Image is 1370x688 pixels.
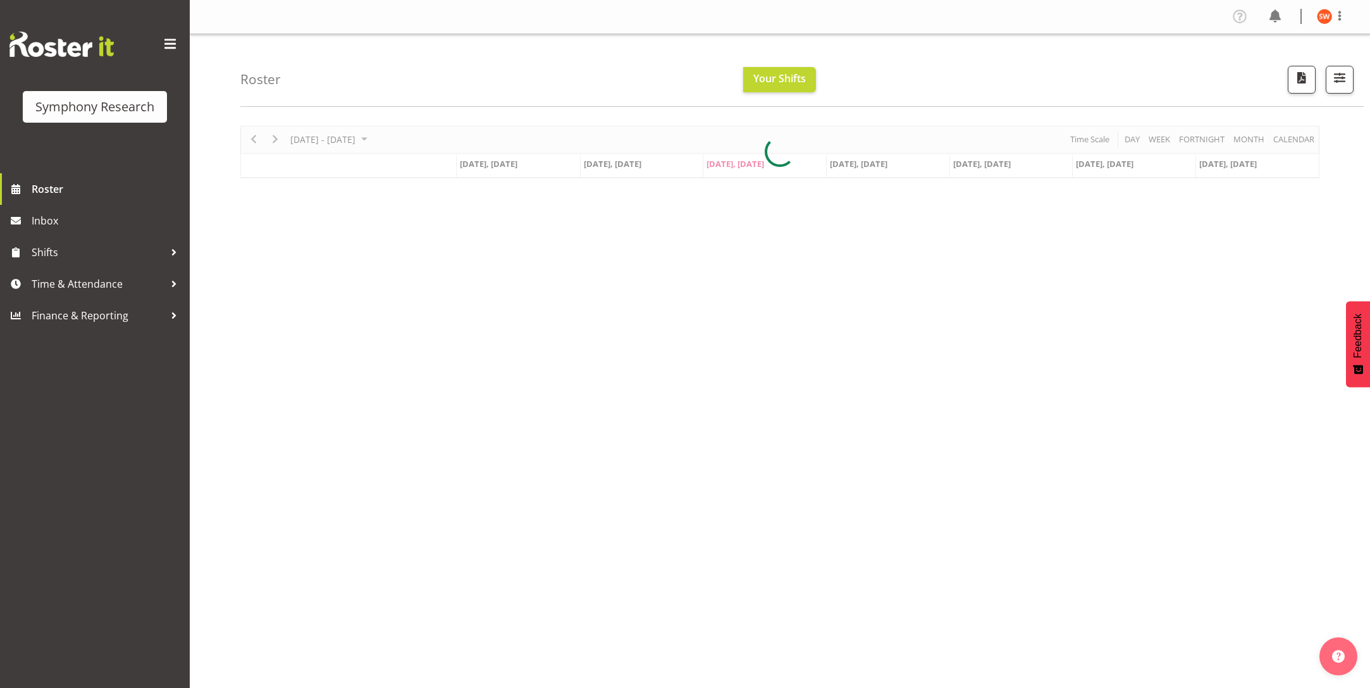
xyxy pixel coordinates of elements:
img: help-xxl-2.png [1332,650,1345,663]
button: Your Shifts [743,67,816,92]
img: Rosterit website logo [9,32,114,57]
button: Feedback - Show survey [1346,301,1370,387]
button: Download a PDF of the roster according to the set date range. [1288,66,1316,94]
button: Filter Shifts [1326,66,1354,94]
span: Finance & Reporting [32,306,164,325]
span: Shifts [32,243,164,262]
h4: Roster [240,72,281,87]
span: Inbox [32,211,183,230]
span: Feedback [1352,314,1364,358]
img: shannon-whelan11890.jpg [1317,9,1332,24]
span: Your Shifts [753,71,806,85]
span: Time & Attendance [32,274,164,293]
span: Roster [32,180,183,199]
div: Symphony Research [35,97,154,116]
